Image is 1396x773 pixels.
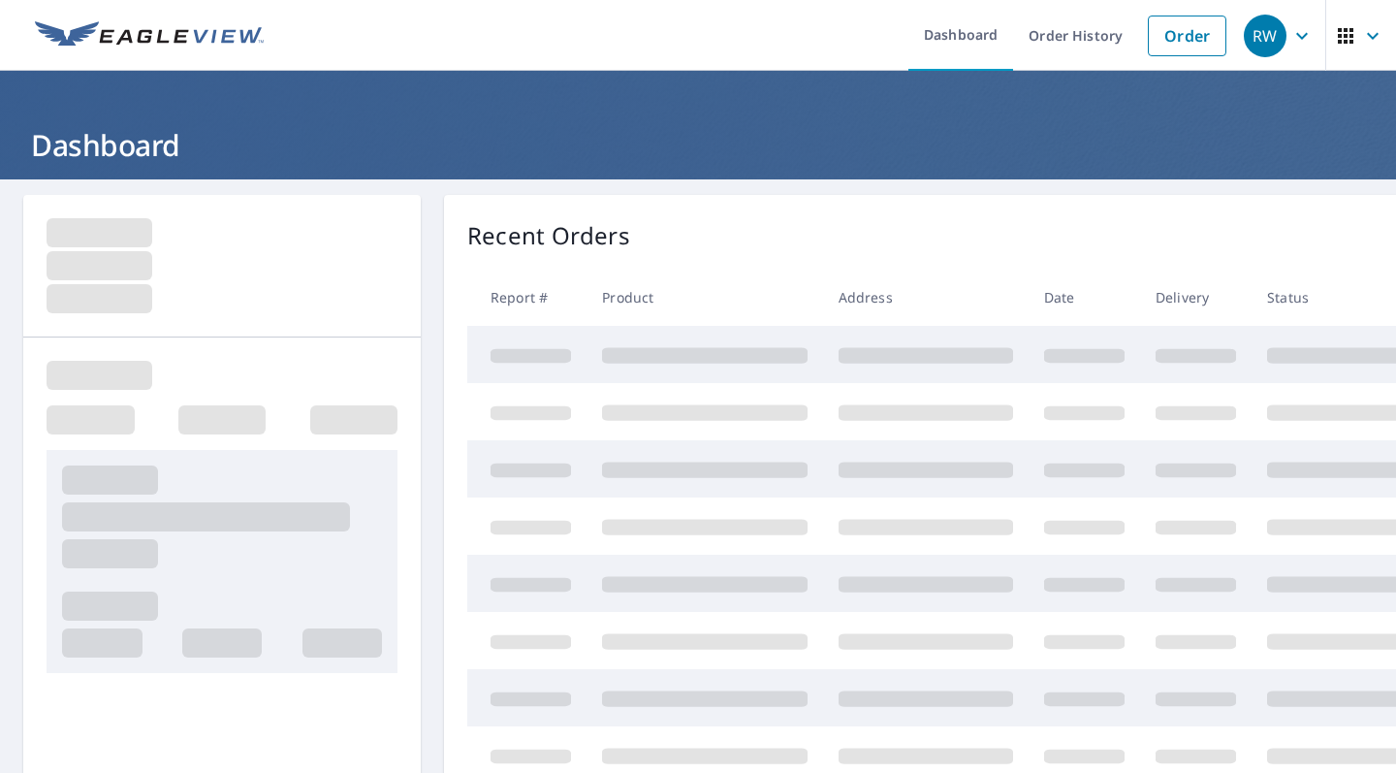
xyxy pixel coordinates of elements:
th: Product [587,269,823,326]
p: Recent Orders [467,218,630,253]
th: Report # [467,269,587,326]
th: Delivery [1140,269,1252,326]
h1: Dashboard [23,125,1373,165]
a: Order [1148,16,1226,56]
th: Date [1029,269,1140,326]
img: EV Logo [35,21,264,50]
div: RW [1244,15,1286,57]
th: Address [823,269,1029,326]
